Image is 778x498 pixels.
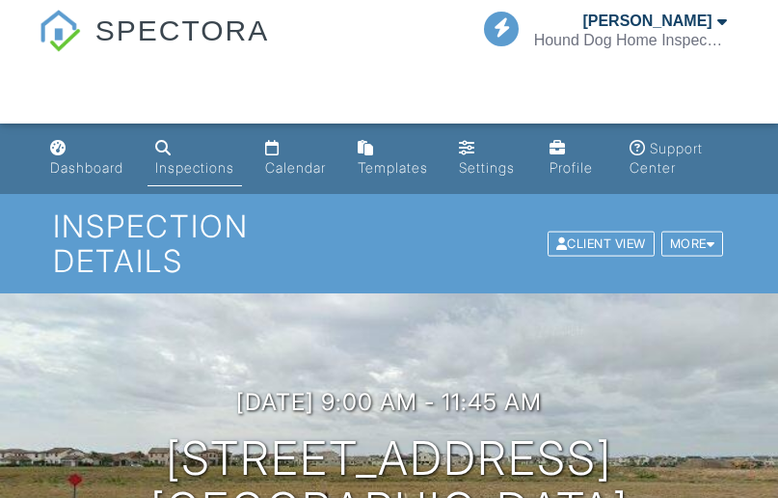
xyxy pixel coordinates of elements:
[546,235,659,250] a: Client View
[459,159,515,176] div: Settings
[451,131,526,186] a: Settings
[550,159,593,176] div: Profile
[42,131,131,186] a: Dashboard
[265,159,326,176] div: Calendar
[542,131,606,186] a: Profile
[257,131,335,186] a: Calendar
[630,140,703,176] div: Support Center
[95,10,270,50] span: SPECTORA
[39,10,81,52] img: The Best Home Inspection Software - Spectora
[534,31,727,50] div: Hound Dog Home Inspections
[39,29,269,65] a: SPECTORA
[548,231,655,257] div: Client View
[155,159,234,176] div: Inspections
[236,389,542,415] h3: [DATE] 9:00 am - 11:45 am
[350,131,437,186] a: Templates
[50,159,123,176] div: Dashboard
[148,131,242,186] a: Inspections
[53,209,726,277] h1: Inspection Details
[661,231,724,257] div: More
[582,12,711,31] div: [PERSON_NAME]
[358,159,428,176] div: Templates
[622,131,736,186] a: Support Center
